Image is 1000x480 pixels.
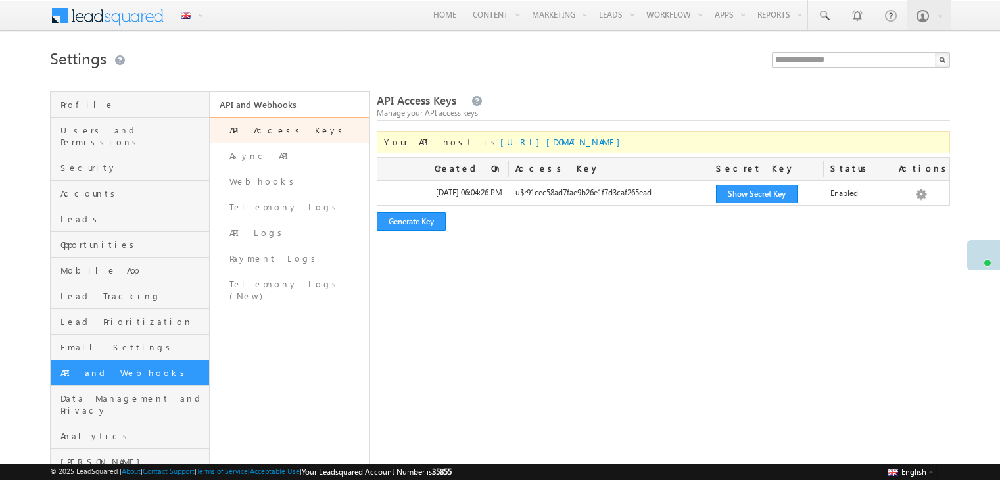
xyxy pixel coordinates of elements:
[60,367,206,379] span: API and Webhooks
[509,158,709,180] div: Access Key
[60,393,206,416] span: Data Management and Privacy
[500,136,627,147] a: [URL][DOMAIN_NAME]
[60,99,206,110] span: Profile
[210,220,369,246] a: API Logs
[60,124,206,148] span: Users and Permissions
[210,246,369,272] a: Payment Logs
[51,309,209,335] a: Lead Prioritization
[210,169,369,195] a: Webhooks
[377,158,509,180] div: Created On
[709,158,824,180] div: Secret Key
[60,456,206,468] span: [PERSON_NAME]
[51,423,209,449] a: Analytics
[60,316,206,327] span: Lead Prioritization
[60,239,206,251] span: Opportunities
[51,232,209,258] a: Opportunities
[210,195,369,220] a: Telephony Logs
[51,283,209,309] a: Lead Tracking
[60,187,206,199] span: Accounts
[210,272,369,309] a: Telephony Logs (New)
[377,107,950,119] div: Manage your API access keys
[384,136,627,147] span: Your API host is
[50,466,452,478] span: © 2025 LeadSquared | | | | |
[377,93,456,108] span: API Access Keys
[60,162,206,174] span: Security
[884,464,937,479] button: English
[51,92,209,118] a: Profile
[60,290,206,302] span: Lead Tracking
[377,212,446,231] button: Generate Key
[824,158,892,180] div: Status
[143,467,195,475] a: Contact Support
[60,341,206,353] span: Email Settings
[51,449,209,475] a: [PERSON_NAME]
[60,264,206,276] span: Mobile App
[377,187,509,205] div: [DATE] 06:04:26 PM
[51,335,209,360] a: Email Settings
[509,187,709,205] div: u$r91cec58ad7fae9b26e1f7d3caf265ead
[51,155,209,181] a: Security
[51,386,209,423] a: Data Management and Privacy
[51,206,209,232] a: Leads
[824,187,892,205] div: Enabled
[892,158,949,180] div: Actions
[122,467,141,475] a: About
[50,47,107,68] span: Settings
[302,467,452,477] span: Your Leadsquared Account Number is
[51,360,209,386] a: API and Webhooks
[51,258,209,283] a: Mobile App
[901,467,926,477] span: English
[60,430,206,442] span: Analytics
[210,92,369,117] a: API and Webhooks
[51,118,209,155] a: Users and Permissions
[60,213,206,225] span: Leads
[197,467,248,475] a: Terms of Service
[51,181,209,206] a: Accounts
[716,185,798,203] button: Show Secret Key
[210,117,369,143] a: API Access Keys
[432,467,452,477] span: 35855
[250,467,300,475] a: Acceptable Use
[210,143,369,169] a: Async API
